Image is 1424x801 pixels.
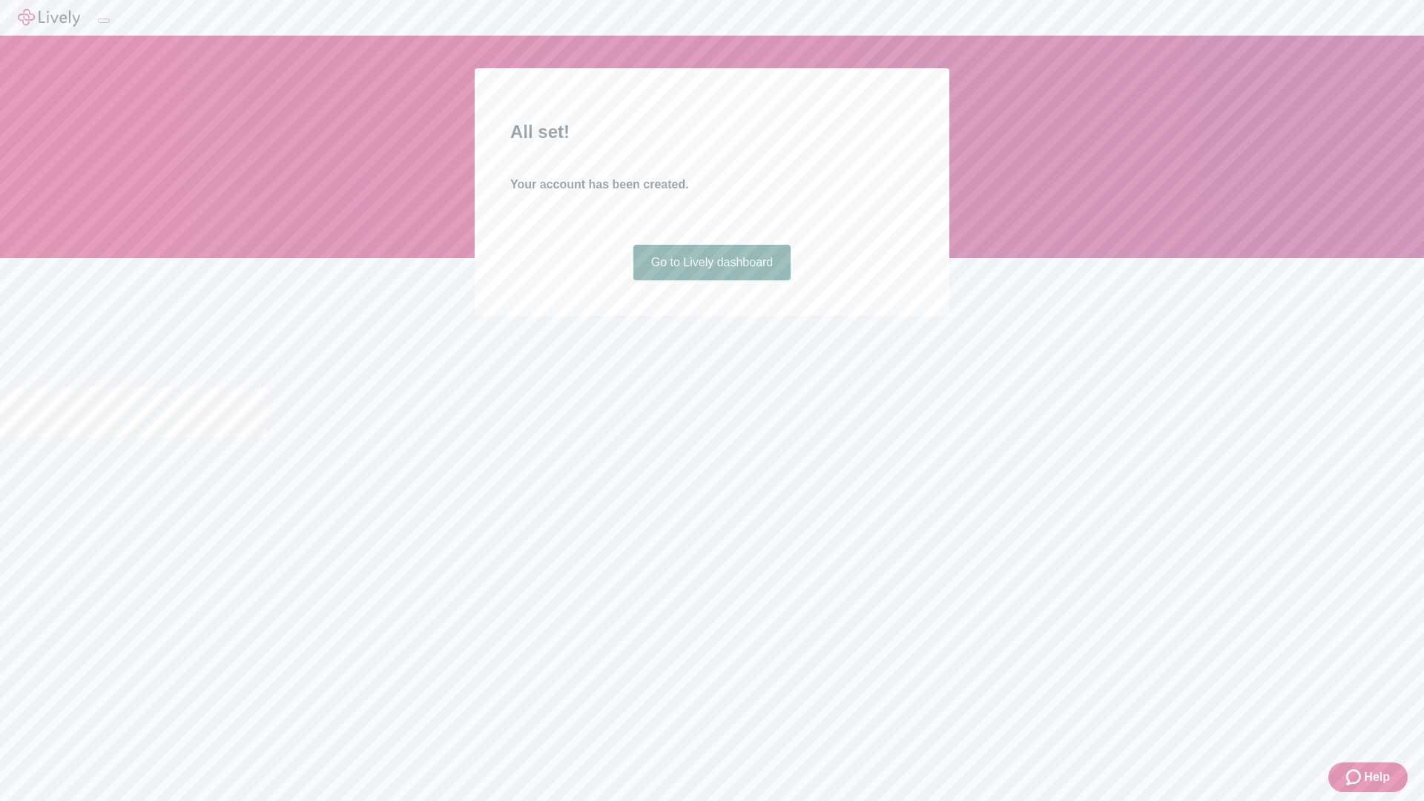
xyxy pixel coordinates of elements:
[633,245,791,280] a: Go to Lively dashboard
[510,119,914,145] h2: All set!
[18,9,80,27] img: Lively
[1364,768,1390,786] span: Help
[98,19,110,23] button: Log out
[1346,768,1364,786] svg: Zendesk support icon
[510,176,914,194] h4: Your account has been created.
[1328,762,1408,792] button: Zendesk support iconHelp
